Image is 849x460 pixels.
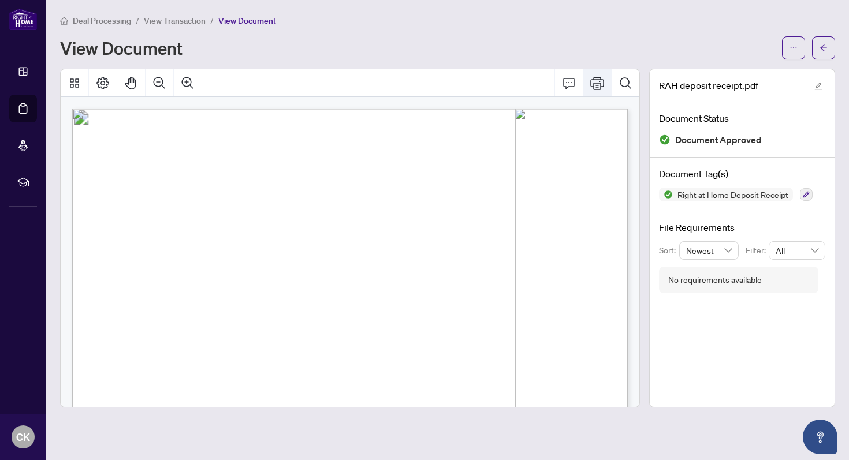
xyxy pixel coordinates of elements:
[60,39,183,57] h1: View Document
[668,274,762,286] div: No requirements available
[136,14,139,27] li: /
[659,134,671,145] img: Document Status
[659,188,673,201] img: Status Icon
[820,44,828,52] span: arrow-left
[675,132,762,148] span: Document Approved
[218,16,276,26] span: View Document
[659,78,758,92] span: RAH deposit receipt.pdf
[659,220,825,234] h4: File Requirements
[814,82,822,90] span: edit
[686,242,732,259] span: Newest
[673,190,793,199] span: Right at Home Deposit Receipt
[9,9,37,30] img: logo
[659,111,825,125] h4: Document Status
[790,44,798,52] span: ellipsis
[746,244,769,257] p: Filter:
[210,14,214,27] li: /
[73,16,131,26] span: Deal Processing
[16,429,30,445] span: CK
[659,244,679,257] p: Sort:
[144,16,206,26] span: View Transaction
[659,167,825,181] h4: Document Tag(s)
[776,242,818,259] span: All
[803,420,837,454] button: Open asap
[60,17,68,25] span: home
